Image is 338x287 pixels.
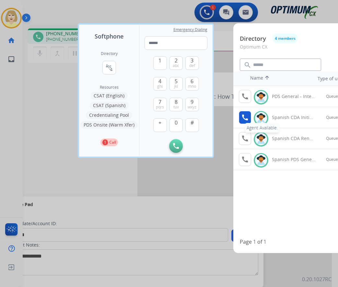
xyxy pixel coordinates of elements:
button: 6mno [185,77,199,91]
span: 5 [175,77,178,85]
p: Call [109,139,116,145]
span: 6 [191,77,193,85]
span: Resources [100,85,119,90]
mat-icon: connect_without_contact [105,64,113,72]
button: 4 members [273,34,298,43]
span: abc [173,63,179,68]
p: Page [240,238,252,246]
img: avatar [256,134,266,144]
span: Queue [326,157,338,162]
span: jkl [174,84,178,89]
div: Spanish CDA Initial General - Internal [272,114,315,121]
span: tuv [173,105,179,110]
span: 7 [158,98,161,106]
button: 7pqrs [153,98,167,111]
button: + [153,118,167,132]
th: Name [247,72,305,86]
span: # [191,119,194,127]
h2: Directory [101,51,118,56]
button: PDS Onsite (Warm Xfer) [80,121,138,129]
p: of [257,238,262,246]
mat-icon: search [244,61,251,69]
span: 8 [175,98,178,106]
span: 1 [158,57,161,64]
button: 4ghi [153,77,167,91]
img: avatar [256,113,266,123]
button: CSAT (Spanish) [90,102,129,109]
button: 1 [153,56,167,70]
span: pqrs [156,105,164,110]
span: 0 [175,119,178,127]
img: avatar [256,155,266,165]
span: Emergency Dialing [173,27,207,32]
span: ghi [157,84,163,89]
span: 4 [158,77,161,85]
button: 9wxyz [185,98,199,111]
mat-icon: call [241,114,249,121]
button: 8tuv [169,98,183,111]
img: avatar [256,92,266,102]
mat-icon: call [241,93,249,100]
button: 5jkl [169,77,183,91]
button: 3def [185,56,199,70]
button: 2abc [169,56,183,70]
span: + [158,119,161,127]
div: Agent Available. [245,123,279,133]
button: CSAT (English) [90,92,128,100]
button: Agent Available. [239,111,251,124]
span: 3 [191,57,193,64]
div: PDS General - Internal [272,93,315,100]
span: Softphone [95,32,123,41]
p: 1 [102,139,108,145]
mat-icon: arrow_upward [263,75,271,83]
span: Queue [326,136,338,141]
span: mno [188,84,196,89]
span: 9 [191,98,193,106]
span: wxyz [188,105,196,110]
div: Spanish CDA Renewal General - Internal [272,135,315,142]
button: 0 [169,118,183,132]
span: def [189,63,195,68]
p: 0.20.1027RC [302,275,332,283]
img: call-button [173,143,179,149]
p: Directory [240,34,266,43]
span: Queue [326,115,338,120]
span: Queue [326,94,338,99]
button: # [185,118,199,132]
mat-icon: call [241,156,249,163]
div: Spanish PDS General - Internal [272,156,315,163]
span: 2 [175,57,178,64]
mat-icon: call [241,135,249,142]
button: Credentialing Pool [86,111,132,119]
button: 1Call [100,138,118,146]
